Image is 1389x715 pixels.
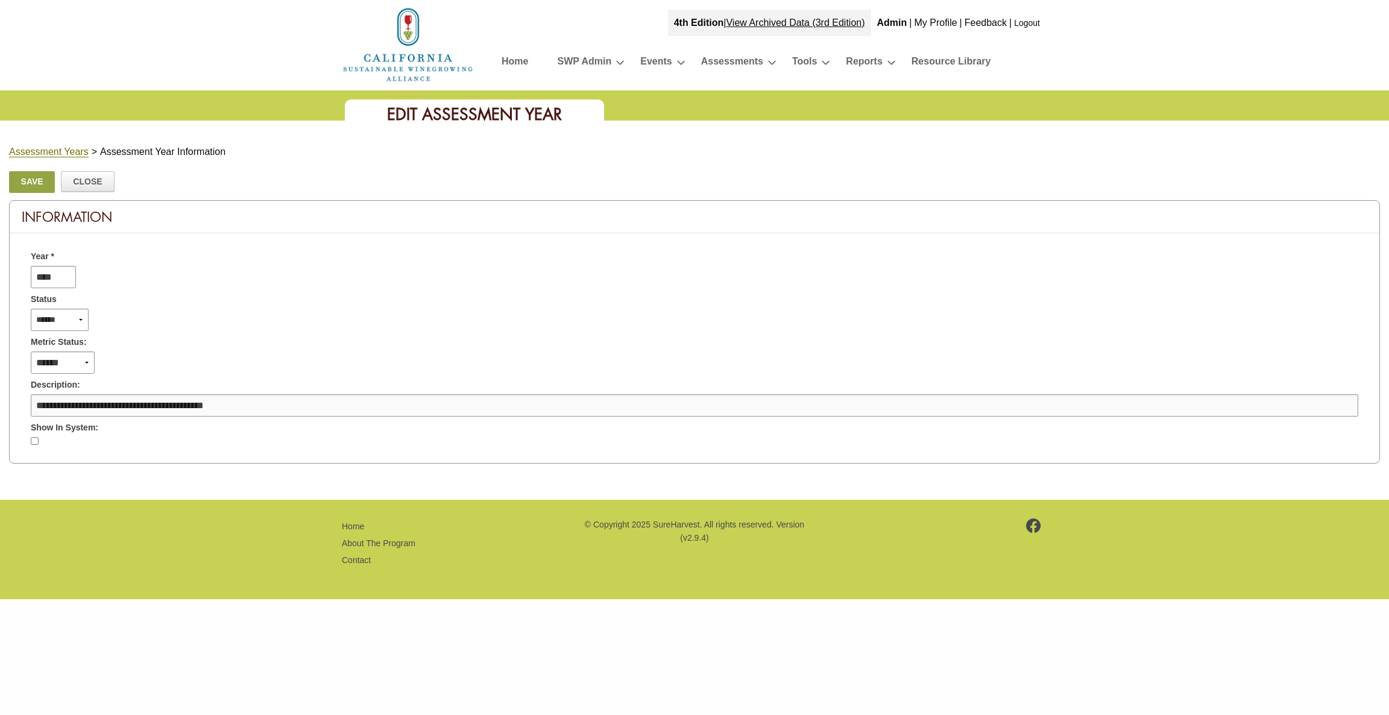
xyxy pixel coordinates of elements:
[387,104,562,125] span: Edit Assessment Year
[674,17,724,28] strong: 4th Edition
[1026,518,1041,533] img: footer-facebook.png
[31,293,57,306] span: Status
[342,39,474,49] a: Home
[342,538,415,548] a: About The Program
[726,17,865,28] a: View Archived Data (3rd Edition)
[100,146,225,157] span: Assessment Year Information
[9,171,55,193] a: Save
[557,53,611,74] a: SWP Admin
[1008,10,1013,36] div: |
[908,10,913,36] div: |
[965,17,1007,28] a: Feedback
[1014,18,1040,28] a: Logout
[342,555,371,565] a: Contact
[792,53,817,74] a: Tools
[640,53,672,74] a: Events
[61,171,115,192] a: Close
[959,10,963,36] div: |
[502,53,528,74] a: Home
[912,53,991,74] a: Resource Library
[701,53,763,74] a: Assessments
[877,17,907,28] b: Admin
[31,250,54,263] span: Year *
[10,201,1379,233] div: Information
[914,17,957,28] a: My Profile
[342,6,474,83] img: logo_cswa2x.png
[846,53,882,74] a: Reports
[31,379,80,391] span: Description:
[668,10,871,36] div: |
[92,146,97,157] span: >
[342,521,364,531] a: Home
[9,146,89,157] a: Assessment Years
[31,421,98,434] label: Show In System:
[583,518,806,545] p: © Copyright 2025 SureHarvest. All rights reserved. Version (v2.9.4)
[31,336,87,348] span: Metric Status:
